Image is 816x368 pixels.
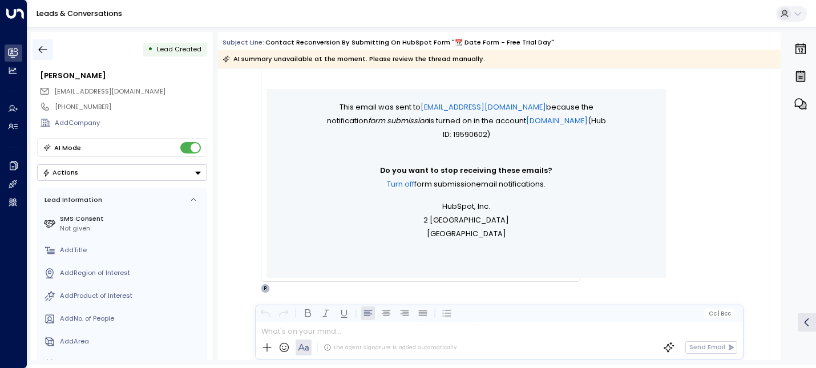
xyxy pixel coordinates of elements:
[277,306,290,320] button: Redo
[37,164,207,181] button: Actions
[223,38,264,47] span: Subject Line:
[223,53,485,64] div: AI summary unavailable at the moment. Please review the thread manually.
[60,245,203,255] div: AddTitle
[37,164,207,181] div: Button group with a nested menu
[54,87,165,96] span: [EMAIL_ADDRESS][DOMAIN_NAME]
[60,291,203,301] div: AddProduct of Interest
[387,177,414,191] a: Turn off
[54,142,81,153] div: AI Mode
[157,45,201,54] span: Lead Created
[324,200,609,241] p: HubSpot, Inc. 2 [GEOGRAPHIC_DATA] [GEOGRAPHIC_DATA]
[60,224,203,233] div: Not given
[41,195,102,205] div: Lead Information
[421,100,546,114] a: [EMAIL_ADDRESS][DOMAIN_NAME]
[42,168,78,176] div: Actions
[526,114,588,128] a: [DOMAIN_NAME]
[60,268,203,278] div: AddRegion of Interest
[324,343,457,351] div: The agent signature is added automatically
[414,177,476,191] span: Form submission
[718,310,720,317] span: |
[324,100,609,141] p: This email was sent to because the notification is turned on in the account (Hub ID: 19590602)
[37,9,122,18] a: Leads & Conversations
[54,87,165,96] span: naeemamajothi@gmail.com
[60,214,203,224] label: SMS Consent
[40,70,207,81] div: [PERSON_NAME]
[380,164,552,177] span: Do you want to stop receiving these emails?
[705,309,734,318] button: Cc|Bcc
[55,118,207,128] div: AddCompany
[368,114,429,128] span: Form submission
[258,306,272,320] button: Undo
[60,337,203,346] div: AddArea
[148,41,153,58] div: •
[324,177,609,191] p: email notifications.
[55,102,207,112] div: [PHONE_NUMBER]
[265,38,554,47] div: Contact reconversion by submitting on HubSpot Form "📆 Date Form - Free Trial Day"
[60,314,203,323] div: AddNo. of People
[709,310,731,317] span: Cc Bcc
[261,284,270,293] div: P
